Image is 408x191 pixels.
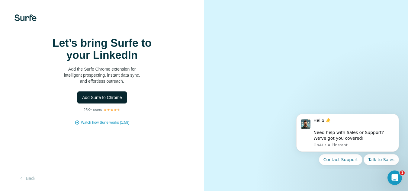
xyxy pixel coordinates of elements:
button: Watch how Surfe works (1:58) [81,120,129,125]
span: 1 [400,170,405,175]
p: Add the Surfe Chrome extension for intelligent prospecting, instant data sync, and effortless out... [42,66,162,84]
button: Add Surfe to Chrome [77,91,127,103]
h1: Let’s bring Surfe to your LinkedIn [42,37,162,61]
iframe: Intercom notifications message [287,108,408,169]
span: Add Surfe to Chrome [82,94,122,100]
iframe: Intercom live chat [387,170,402,185]
img: Surfe's logo [14,14,37,21]
p: 25K+ users [84,107,102,113]
button: Back [14,173,40,184]
img: Rating Stars [103,108,120,112]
